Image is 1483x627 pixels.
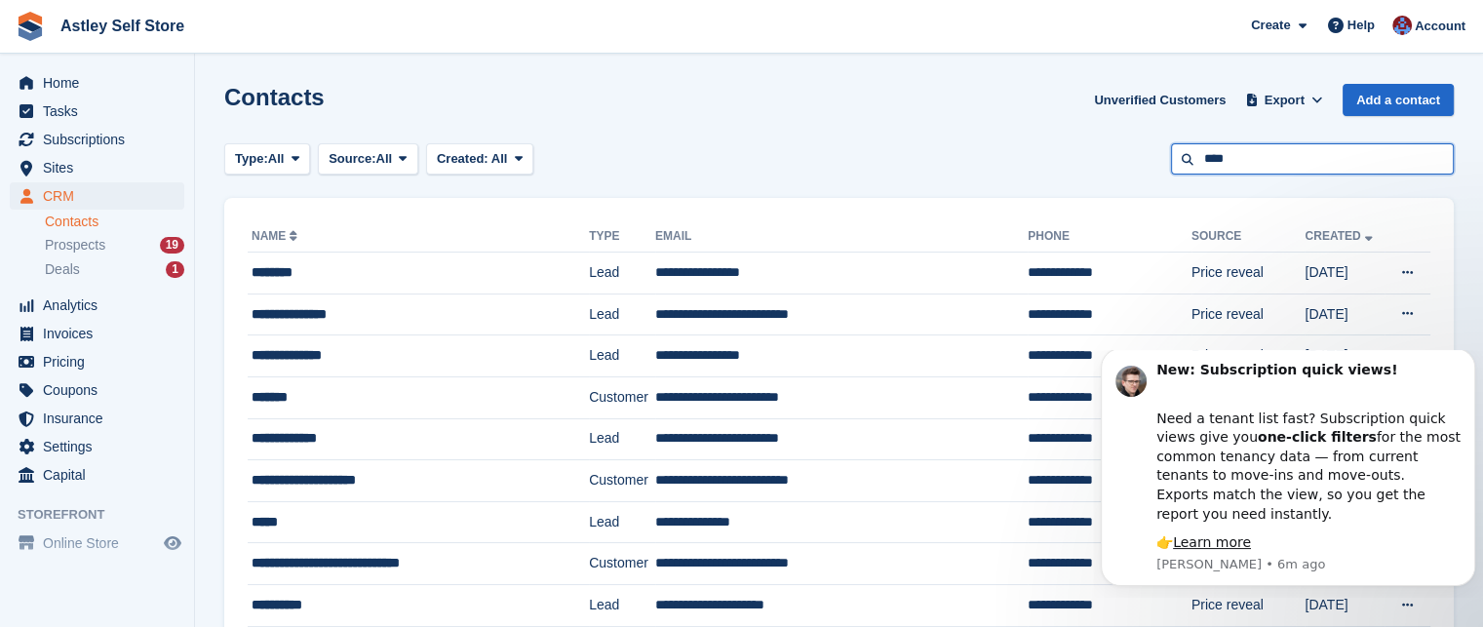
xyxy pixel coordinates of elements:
[43,292,160,319] span: Analytics
[589,501,655,543] td: Lead
[1191,294,1306,335] td: Price reveal
[45,235,184,255] a: Prospects 19
[329,149,375,169] span: Source:
[1305,584,1385,626] td: [DATE]
[10,98,184,125] a: menu
[18,505,194,525] span: Storefront
[10,461,184,489] a: menu
[1191,221,1306,253] th: Source
[589,543,655,585] td: Customer
[43,320,160,347] span: Invoices
[1347,16,1375,35] span: Help
[589,584,655,626] td: Lead
[655,221,1028,253] th: Email
[43,154,160,181] span: Sites
[1093,350,1483,598] iframe: Intercom notifications message
[10,348,184,375] a: menu
[589,376,655,418] td: Customer
[589,221,655,253] th: Type
[376,149,393,169] span: All
[43,69,160,97] span: Home
[1191,335,1306,377] td: Price reveal
[224,143,310,176] button: Type: All
[10,69,184,97] a: menu
[43,348,160,375] span: Pricing
[1265,91,1305,110] span: Export
[1305,335,1385,377] td: [DATE]
[318,143,418,176] button: Source: All
[252,229,301,243] a: Name
[437,151,488,166] span: Created:
[43,433,160,460] span: Settings
[10,126,184,153] a: menu
[10,433,184,460] a: menu
[161,531,184,555] a: Preview store
[589,460,655,502] td: Customer
[426,143,533,176] button: Created: All
[165,79,284,95] b: one-click filters
[1086,84,1233,116] a: Unverified Customers
[43,405,160,432] span: Insurance
[1343,84,1454,116] a: Add a contact
[1028,221,1191,253] th: Phone
[45,259,184,280] a: Deals 1
[16,12,45,41] img: stora-icon-8386f47178a22dfd0bd8f6a31ec36ba5ce8667c1dd55bd0f319d3a0aa187defe.svg
[1191,253,1306,294] td: Price reveal
[45,213,184,231] a: Contacts
[160,237,184,254] div: 19
[10,154,184,181] a: menu
[45,236,105,255] span: Prospects
[43,461,160,489] span: Capital
[22,16,54,47] img: Profile image for Steven
[43,529,160,557] span: Online Store
[589,253,655,294] td: Lead
[589,418,655,460] td: Lead
[63,12,304,27] b: New: Subscription quick views!
[1305,229,1376,243] a: Created
[589,335,655,377] td: Lead
[43,98,160,125] span: Tasks
[43,126,160,153] span: Subscriptions
[1305,253,1385,294] td: [DATE]
[43,182,160,210] span: CRM
[63,40,368,174] div: Need a tenant list fast? Subscription quick views give you for the most common tenancy data — fro...
[10,376,184,404] a: menu
[1415,17,1465,36] span: Account
[1305,294,1385,335] td: [DATE]
[491,151,508,166] span: All
[224,84,325,110] h1: Contacts
[10,529,184,557] a: menu
[45,260,80,279] span: Deals
[10,182,184,210] a: menu
[63,183,368,203] div: 👉
[63,11,368,202] div: Message content
[1191,584,1306,626] td: Price reveal
[43,376,160,404] span: Coupons
[589,294,655,335] td: Lead
[1392,16,1412,35] img: David Parkinson
[235,149,268,169] span: Type:
[53,10,192,42] a: Astley Self Store
[80,184,158,200] a: Learn more
[1241,84,1327,116] button: Export
[268,149,285,169] span: All
[166,261,184,278] div: 1
[10,405,184,432] a: menu
[10,320,184,347] a: menu
[63,206,368,223] p: Message from Steven, sent 6m ago
[10,292,184,319] a: menu
[1251,16,1290,35] span: Create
